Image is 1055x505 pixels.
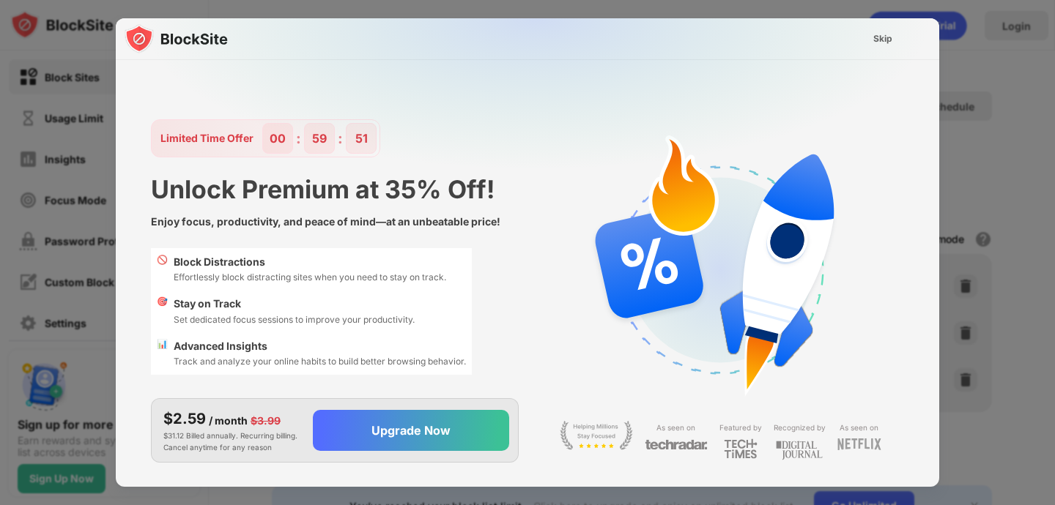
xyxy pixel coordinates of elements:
[163,408,301,453] div: $31.12 Billed annually. Recurring billing. Cancel anytime for any reason
[656,421,695,435] div: As seen on
[163,408,206,430] div: $2.59
[776,438,823,463] img: light-digital-journal.svg
[724,438,758,459] img: light-techtimes.svg
[719,421,762,435] div: Featured by
[840,421,878,435] div: As seen on
[157,296,168,326] div: 🎯
[174,354,466,368] div: Track and analyze your online habits to build better browsing behavior.
[125,18,948,308] img: gradient.svg
[174,313,415,326] div: Set dedicated focus sessions to improve your productivity.
[837,438,881,450] img: light-netflix.svg
[209,413,248,429] div: / month
[873,31,892,46] div: Skip
[774,421,826,435] div: Recognized by
[645,438,708,451] img: light-techradar.svg
[560,421,633,450] img: light-stay-focus.svg
[157,338,168,369] div: 📊
[371,423,451,438] div: Upgrade Now
[174,338,466,354] div: Advanced Insights
[251,413,281,429] div: $3.99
